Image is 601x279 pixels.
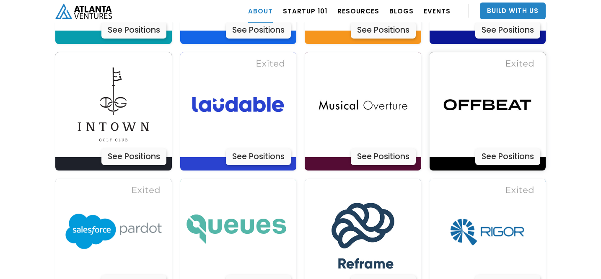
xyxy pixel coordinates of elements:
[55,52,172,170] a: Actively LearnSee Positions
[226,22,291,39] div: See Positions
[101,22,166,39] div: See Positions
[226,148,291,165] div: See Positions
[430,52,546,170] a: Actively LearnSee Positions
[351,22,416,39] div: See Positions
[311,52,415,157] img: Actively Learn
[180,52,297,170] a: Actively LearnSee Positions
[475,22,540,39] div: See Positions
[435,52,540,157] img: Actively Learn
[186,52,290,157] img: Actively Learn
[305,52,421,170] a: Actively LearnSee Positions
[351,148,416,165] div: See Positions
[61,52,166,157] img: Actively Learn
[475,148,540,165] div: See Positions
[101,148,166,165] div: See Positions
[480,3,546,19] a: Build With Us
